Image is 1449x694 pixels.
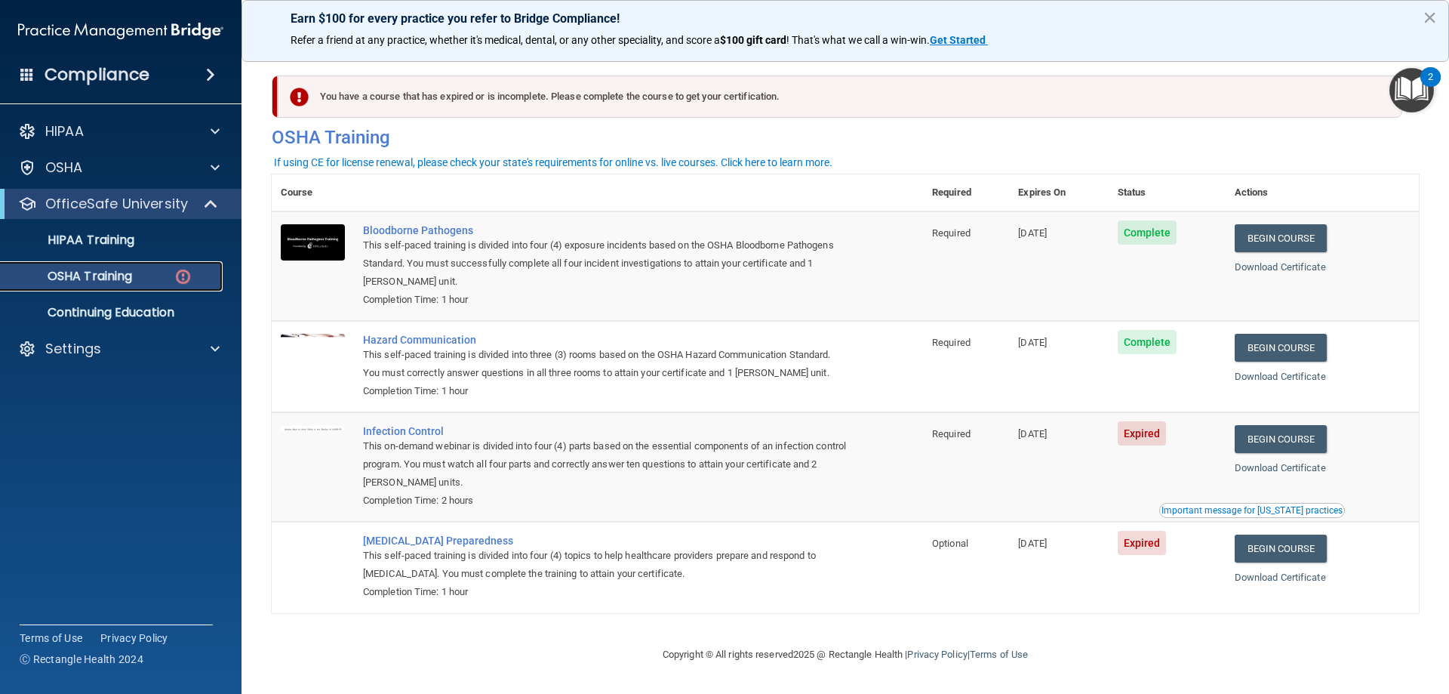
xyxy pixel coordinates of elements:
[363,224,848,236] a: Bloodborne Pathogens
[45,159,83,177] p: OSHA
[786,34,930,46] span: ! That's what we call a win-win.
[1235,334,1327,362] a: Begin Course
[1159,503,1345,518] button: Read this if you are a dental practitioner in the state of CA
[20,631,82,646] a: Terms of Use
[363,236,848,291] div: This self-paced training is divided into four (4) exposure incidents based on the OSHA Bloodborne...
[1018,337,1047,348] span: [DATE]
[1235,371,1326,382] a: Download Certificate
[1018,428,1047,440] span: [DATE]
[272,155,835,170] button: If using CE for license renewal, please check your state's requirements for online vs. live cours...
[1423,5,1437,29] button: Close
[1235,224,1327,252] a: Begin Course
[272,174,354,211] th: Course
[930,34,988,46] a: Get Started
[18,195,219,213] a: OfficeSafe University
[970,649,1028,660] a: Terms of Use
[363,334,848,346] a: Hazard Communication
[932,227,971,239] span: Required
[1118,221,1177,245] span: Complete
[274,157,832,168] div: If using CE for license renewal, please check your state's requirements for online vs. live cours...
[272,127,1419,148] h4: OSHA Training
[1235,535,1327,563] a: Begin Course
[18,16,223,46] img: PMB logo
[932,428,971,440] span: Required
[1389,68,1434,113] button: Open Resource Center, 2 new notifications
[1235,462,1326,473] a: Download Certificate
[1018,227,1047,239] span: [DATE]
[1161,506,1343,515] div: Important message for [US_STATE] practices
[1235,572,1326,583] a: Download Certificate
[291,11,1400,26] p: Earn $100 for every practice you refer to Bridge Compliance!
[10,269,132,284] p: OSHA Training
[932,337,971,348] span: Required
[363,437,848,492] div: This on-demand webinar is divided into four (4) parts based on the essential components of an inf...
[363,346,848,382] div: This self-paced training is divided into three (3) rooms based on the OSHA Hazard Communication S...
[20,652,143,667] span: Ⓒ Rectangle Health 2024
[1009,174,1108,211] th: Expires On
[720,34,786,46] strong: $100 gift card
[363,425,848,437] a: Infection Control
[45,122,84,140] p: HIPAA
[363,492,848,510] div: Completion Time: 2 hours
[174,267,192,286] img: danger-circle.6113f641.png
[45,195,188,213] p: OfficeSafe University
[1235,261,1326,273] a: Download Certificate
[18,122,220,140] a: HIPAA
[1226,174,1419,211] th: Actions
[923,174,1009,211] th: Required
[1018,538,1047,549] span: [DATE]
[363,291,848,309] div: Completion Time: 1 hour
[10,233,134,248] p: HIPAA Training
[290,88,309,106] img: exclamation-circle-solid-danger.72ef9ffc.png
[45,64,149,85] h4: Compliance
[100,631,168,646] a: Privacy Policy
[18,340,220,358] a: Settings
[1109,174,1226,211] th: Status
[570,631,1121,679] div: Copyright © All rights reserved 2025 @ Rectangle Health | |
[930,34,986,46] strong: Get Started
[363,382,848,400] div: Completion Time: 1 hour
[291,34,720,46] span: Refer a friend at any practice, whether it's medical, dental, or any other speciality, and score a
[18,159,220,177] a: OSHA
[10,305,216,320] p: Continuing Education
[45,340,101,358] p: Settings
[1235,425,1327,453] a: Begin Course
[1118,531,1167,555] span: Expired
[363,547,848,583] div: This self-paced training is divided into four (4) topics to help healthcare providers prepare and...
[363,535,848,547] a: [MEDICAL_DATA] Preparedness
[1118,421,1167,446] span: Expired
[932,538,968,549] span: Optional
[278,76,1402,118] div: You have a course that has expired or is incomplete. Please complete the course to get your certi...
[907,649,967,660] a: Privacy Policy
[363,583,848,601] div: Completion Time: 1 hour
[1428,77,1433,97] div: 2
[1118,330,1177,354] span: Complete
